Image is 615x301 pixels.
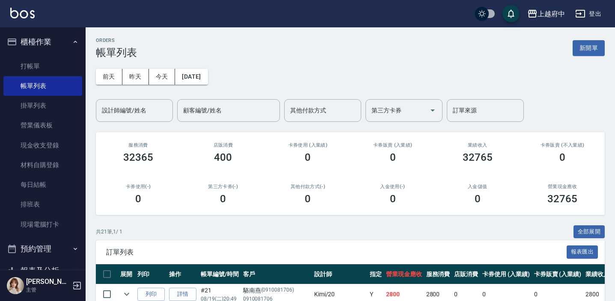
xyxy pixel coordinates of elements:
th: 業績收入 [583,264,612,284]
a: 每日結帳 [3,175,82,195]
p: 主管 [26,286,70,294]
h2: ORDERS [96,38,137,43]
div: 上越府中 [538,9,565,19]
button: 昨天 [122,69,149,85]
h3: 0 [390,151,396,163]
button: [DATE] [175,69,208,85]
a: 打帳單 [3,56,82,76]
h3: 32765 [463,151,493,163]
button: 登出 [572,6,605,22]
h3: 0 [390,193,396,205]
th: 客戶 [241,264,312,284]
a: 材料自購登錄 [3,155,82,175]
a: 掛單列表 [3,96,82,115]
a: 詳情 [169,288,196,301]
button: 預約管理 [3,238,82,260]
h2: 業績收入 [446,142,510,148]
th: 帳單編號/時間 [199,264,241,284]
img: Person [7,277,24,294]
button: 上越府中 [524,5,568,23]
h3: 服務消費 [106,142,170,148]
h2: 店販消費 [191,142,255,148]
th: 營業現金應收 [384,264,424,284]
h2: 卡券販賣 (不入業績) [530,142,594,148]
a: 新開單 [573,44,605,52]
h3: 32765 [547,193,577,205]
h2: 其他付款方式(-) [276,184,340,189]
h3: 帳單列表 [96,47,137,59]
h3: 32365 [123,151,153,163]
a: 排班表 [3,195,82,214]
p: (0910081706) [261,286,294,295]
div: 駱南燕 [243,286,310,295]
th: 卡券使用 (入業績) [480,264,532,284]
th: 設計師 [312,264,368,284]
h3: 0 [305,151,311,163]
h3: 0 [475,193,481,205]
h2: 卡券販賣 (入業績) [360,142,425,148]
h3: 0 [305,193,311,205]
button: 新開單 [573,40,605,56]
th: 列印 [135,264,167,284]
button: 今天 [149,69,175,85]
th: 服務消費 [424,264,452,284]
button: save [502,5,520,22]
a: 帳單列表 [3,76,82,96]
th: 卡券販賣 (入業績) [532,264,584,284]
button: 列印 [137,288,165,301]
a: 報表匯出 [567,248,598,256]
h3: 0 [559,151,565,163]
th: 店販消費 [452,264,480,284]
a: 營業儀表板 [3,115,82,135]
p: 共 21 筆, 1 / 1 [96,228,122,236]
button: Open [426,103,440,117]
img: Logo [10,8,35,18]
button: expand row [120,288,133,301]
span: 訂單列表 [106,248,567,257]
h2: 營業現金應收 [530,184,594,189]
th: 展開 [118,264,135,284]
th: 指定 [368,264,384,284]
h5: [PERSON_NAME] [26,277,70,286]
button: 前天 [96,69,122,85]
button: 櫃檯作業 [3,31,82,53]
h3: 0 [220,193,226,205]
h2: 卡券使用(-) [106,184,170,189]
th: 操作 [167,264,199,284]
h2: 卡券使用 (入業績) [276,142,340,148]
h2: 第三方卡券(-) [191,184,255,189]
a: 現金收支登錄 [3,136,82,155]
button: 報表及分析 [3,260,82,282]
a: 現場電腦打卡 [3,215,82,234]
h2: 入金使用(-) [360,184,425,189]
button: 全部展開 [573,225,605,239]
h3: 0 [135,193,141,205]
button: 報表匯出 [567,245,598,259]
h3: 400 [214,151,232,163]
h2: 入金儲值 [446,184,510,189]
